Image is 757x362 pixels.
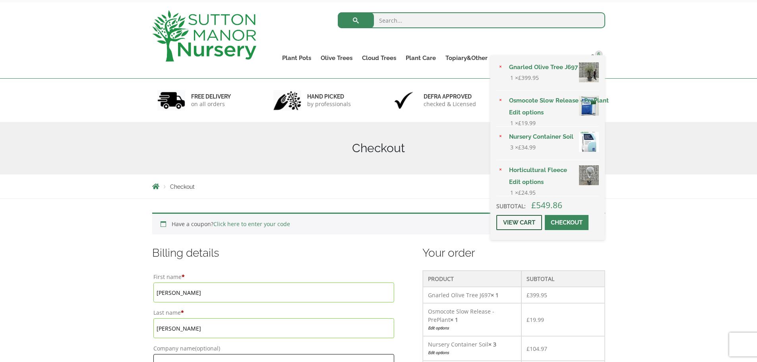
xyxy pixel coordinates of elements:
a: Nursery Container Soil [504,131,599,143]
a: Delivery [519,52,553,64]
span: £ [518,143,521,151]
strong: Subtotal: [496,202,526,210]
strong: × 1 [450,316,458,323]
a: Olive Trees [316,52,357,64]
bdi: 399.95 [518,74,539,81]
th: Subtotal [521,271,604,287]
img: 2.jpg [273,90,301,110]
a: Remove Gnarled Olive Tree J697 from basket [496,63,505,72]
img: 1.jpg [157,90,185,110]
h6: FREE DELIVERY [191,93,231,100]
label: Last name [153,307,394,318]
span: (optional) [195,345,220,352]
h1: Checkout [152,141,605,155]
td: Osmocote Slow Release - PrePlant [423,303,521,336]
a: Contact [553,52,585,64]
strong: × 3 [488,341,496,348]
th: Product [423,271,521,287]
img: Horticultural Fleece [579,165,599,185]
img: Gnarled Olive Tree J697 [579,62,599,82]
h6: Defra approved [424,93,476,100]
p: by professionals [307,100,351,108]
bdi: 19.99 [518,119,536,127]
img: logo [152,10,256,62]
input: Search... [338,12,605,28]
bdi: 24.95 [518,189,536,196]
span: £ [518,119,521,127]
img: 3.jpg [390,90,418,110]
a: About [492,52,519,64]
span: 1 × [510,118,536,128]
span: 3 × [510,143,536,152]
a: Topiary&Other [441,52,492,64]
a: Edit options [428,348,516,357]
a: Cloud Trees [357,52,401,64]
label: Company name [153,343,394,354]
nav: Breadcrumbs [152,183,605,190]
span: 1 × [510,188,536,197]
a: Plant Pots [277,52,316,64]
bdi: 104.97 [527,345,547,352]
span: 1 × [510,73,539,83]
h3: Billing details [152,246,395,260]
span: Checkout [170,184,195,190]
span: £ [527,345,530,352]
span: £ [531,199,536,211]
img: Osmocote Slow Release - PrePlant [579,96,599,116]
a: 6 [585,52,605,64]
strong: × 1 [491,291,499,299]
span: £ [527,291,530,299]
a: Checkout [545,215,589,230]
span: £ [518,74,521,81]
bdi: 549.86 [531,199,562,211]
label: First name [153,271,394,283]
a: Edit options [428,324,516,332]
a: Horticultural Fleece [504,164,599,176]
td: Nursery Container Soil [423,336,521,361]
td: Gnarled Olive Tree J697 [423,287,521,303]
h3: Your order [422,246,605,260]
img: Nursery Container Soil [579,132,599,152]
span: £ [527,316,530,323]
a: Edit options [504,176,599,188]
a: Osmocote Slow Release - PrePlant [504,95,599,106]
a: Click here to enter your code [213,220,290,228]
a: Remove Horticultural FleeceEdit options from basket [496,166,505,175]
a: Edit options [504,106,599,118]
div: Have a coupon? [152,213,605,234]
bdi: 19.99 [527,316,544,323]
a: Gnarled Olive Tree J697 [504,61,599,73]
a: Plant Care [401,52,441,64]
a: Remove Nursery Container Soil from basket [496,133,505,141]
a: View cart [496,215,542,230]
span: 6 [595,50,603,58]
p: on all orders [191,100,231,108]
bdi: 399.95 [527,291,547,299]
a: Remove Osmocote Slow Release - PrePlantEdit options from basket [496,97,505,105]
h6: hand picked [307,93,351,100]
p: checked & Licensed [424,100,476,108]
span: £ [518,189,521,196]
bdi: 34.99 [518,143,536,151]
